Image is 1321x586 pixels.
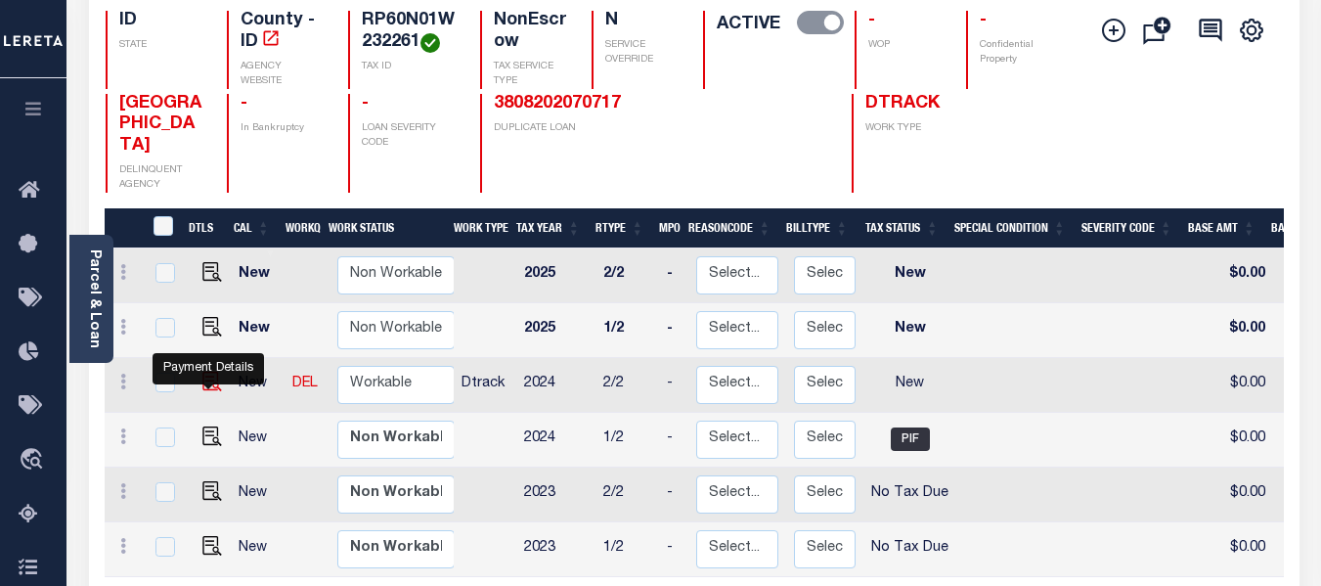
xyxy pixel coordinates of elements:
p: In Bankruptcy [241,121,325,136]
th: Work Status [321,208,453,248]
td: - [659,468,688,522]
p: WORK TYPE [865,121,949,136]
td: New [863,358,956,413]
td: 1/2 [595,413,659,468]
p: DUPLICATE LOAN [494,121,678,136]
span: DTRACK [865,95,940,113]
th: DTLS [181,208,226,248]
th: Base Amt: activate to sort column ascending [1180,208,1263,248]
td: New [231,358,285,413]
h4: NonEscrow [494,11,568,53]
span: - [362,95,369,113]
p: WOP [868,38,943,53]
td: $0.00 [1190,413,1273,468]
td: 2023 [516,522,595,577]
td: 2024 [516,413,595,468]
th: Severity Code: activate to sort column ascending [1074,208,1180,248]
td: New [231,468,285,522]
th: Tax Status: activate to sort column ascending [856,208,947,248]
td: 1/2 [595,522,659,577]
span: [GEOGRAPHIC_DATA] [119,95,201,155]
p: AGENCY WEBSITE [241,60,325,89]
td: New [231,303,285,358]
td: Dtrack [454,358,516,413]
td: $0.00 [1190,248,1273,303]
h4: RP60N01W232261 [362,11,456,53]
a: DEL [292,377,318,390]
td: 2025 [516,303,595,358]
p: TAX ID [362,60,456,74]
a: Parcel & Loan [87,249,101,348]
td: $0.00 [1190,358,1273,413]
span: - [241,95,247,113]
p: DELINQUENT AGENCY [119,163,203,193]
th: Tax Year: activate to sort column ascending [508,208,588,248]
span: - [980,12,987,29]
th: Special Condition: activate to sort column ascending [947,208,1074,248]
p: Confidential Property [980,38,1064,68]
th: &nbsp; [142,208,182,248]
td: - [659,413,688,468]
td: 2024 [516,358,595,413]
td: $0.00 [1190,468,1273,522]
td: 2/2 [595,248,659,303]
td: - [659,522,688,577]
p: SERVICE OVERRIDE [605,38,680,68]
td: 2023 [516,468,595,522]
th: &nbsp;&nbsp;&nbsp;&nbsp;&nbsp;&nbsp;&nbsp;&nbsp;&nbsp;&nbsp; [105,208,142,248]
span: - [868,12,875,29]
th: Work Type [446,208,508,248]
th: RType: activate to sort column ascending [588,208,651,248]
h4: N [605,11,680,32]
td: New [863,303,956,358]
td: $0.00 [1190,303,1273,358]
td: 2025 [516,248,595,303]
div: Payment Details [153,353,264,384]
td: 1/2 [595,303,659,358]
td: - [659,358,688,413]
p: TAX SERVICE TYPE [494,60,568,89]
p: STATE [119,38,203,53]
td: New [231,522,285,577]
h4: ID [119,11,203,32]
th: CAL: activate to sort column ascending [226,208,278,248]
td: No Tax Due [863,468,956,522]
td: New [863,248,956,303]
td: $0.00 [1190,522,1273,577]
td: - [659,248,688,303]
td: New [231,248,285,303]
th: BillType: activate to sort column ascending [778,208,856,248]
span: PIF [891,428,930,451]
a: 3808202070717 [494,95,621,113]
td: New [231,413,285,468]
td: No Tax Due [863,522,956,577]
h4: County - ID [241,11,325,53]
td: 2/2 [595,358,659,413]
th: WorkQ [278,208,321,248]
td: 2/2 [595,468,659,522]
th: ReasonCode: activate to sort column ascending [681,208,778,248]
th: MPO [651,208,681,248]
p: LOAN SEVERITY CODE [362,121,456,151]
label: ACTIVE [717,11,780,38]
td: - [659,303,688,358]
